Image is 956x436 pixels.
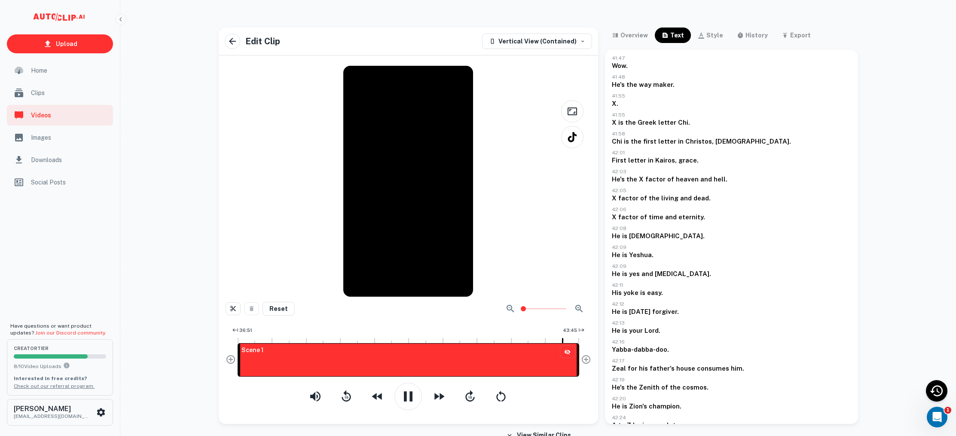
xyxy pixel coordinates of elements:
span: the [625,119,636,126]
span: cosmos. [682,384,709,391]
span: Christos, [685,138,714,145]
p: 42:13 [612,319,851,326]
span: time [649,213,663,221]
span: letter [658,138,676,145]
button: Split Scene [226,302,241,315]
span: He [612,327,620,334]
span: Have questions or want product updates? [10,323,106,336]
span: is [622,251,627,258]
a: Home [7,60,113,81]
span: X [612,194,617,202]
span: is [642,421,648,429]
button: Reset Clip to Original Settings [263,302,295,316]
span: in [648,157,654,164]
span: of [661,384,668,391]
span: eternity. [678,213,705,221]
a: Images [7,127,113,148]
a: Join our Discord community. [35,330,106,336]
div: Add Outro [581,354,591,368]
span: is [622,327,627,334]
p: [EMAIL_ADDRESS][DOMAIN_NAME] [14,412,91,420]
span: is [624,138,629,145]
span: the [626,384,637,391]
div: text [670,30,684,40]
a: Clips [7,83,113,103]
span: the [626,81,637,88]
span: Yeshua. [629,251,654,258]
span: to [618,421,625,429]
span: yes [629,270,640,277]
iframe: Intercom live chat [927,407,947,427]
span: your [629,327,643,334]
button: Choose the default mode in which all your clips are displayed and formatted [482,34,592,49]
span: Yabba-dabba-doo. [612,346,669,353]
button: history [730,28,775,43]
span: Videos [31,111,108,120]
div: Vertical View (Contained) [489,36,577,46]
button: Edit Clip Start Time [229,324,256,337]
span: He [612,232,620,239]
span: the [626,175,637,183]
span: [MEDICAL_DATA]. [655,270,711,277]
span: He [612,251,620,258]
span: First [612,157,626,164]
span: 36:51 [239,327,252,334]
button: text [655,28,691,43]
span: X [612,119,617,126]
span: factor [618,194,638,202]
h6: [PERSON_NAME] [14,405,91,412]
span: He's [612,81,625,88]
p: 42:09 [612,263,851,270]
p: 42:20 [612,395,851,402]
a: Social Posts [7,172,113,193]
span: of [640,213,647,221]
span: is [622,232,627,239]
svg: You can upload 10 videos per month on the creator tier. Upgrade to upload more. [63,362,70,369]
span: Social Posts [31,178,108,187]
button: creatorTier8/10Video UploadsYou can upload 10 videos per month on the creator tier. Upgrade to up... [7,339,113,395]
p: 41:48 [612,74,851,80]
span: [DEMOGRAPHIC_DATA]. [715,138,791,145]
span: yoke [623,289,638,296]
span: Home [31,66,108,75]
span: Chi. [678,119,690,126]
button: [PERSON_NAME][EMAIL_ADDRESS][DOMAIN_NAME] [7,399,113,426]
a: Downloads [7,150,113,170]
span: is [618,119,623,126]
div: Recent Activity [926,380,947,402]
p: 42:01 [612,149,851,156]
div: overview [620,30,648,40]
span: letter [658,119,676,126]
a: Videos [7,105,113,126]
p: 8 / 10 Video Uploads [14,362,106,370]
span: A [612,421,617,429]
button: style [691,28,730,43]
span: factor [645,175,666,183]
div: export [790,30,811,40]
span: heaven [676,175,699,183]
span: way [639,81,651,88]
p: 42:05 [612,187,851,194]
span: is [640,289,645,296]
div: style [706,30,723,40]
span: and [665,213,677,221]
a: Check out our referral program. [14,383,95,389]
button: export [775,28,818,43]
span: He [612,270,620,277]
span: creator Tier [14,346,106,351]
button: overview [605,28,655,43]
span: Zenith [639,384,660,391]
span: the [649,194,660,202]
span: and [641,270,653,277]
span: is [622,270,627,277]
span: X [612,213,617,221]
p: 42:17 [612,357,851,364]
span: his [639,365,648,372]
span: Z [627,421,631,429]
span: and [700,175,712,183]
